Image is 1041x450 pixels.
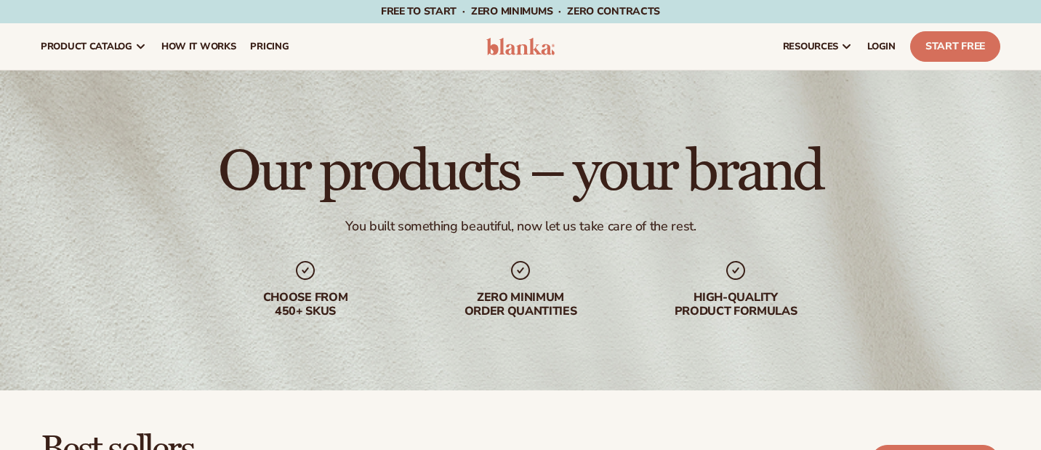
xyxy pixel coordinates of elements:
[427,291,614,318] div: Zero minimum order quantities
[161,41,236,52] span: How It Works
[783,41,838,52] span: resources
[41,41,132,52] span: product catalog
[910,31,1000,62] a: Start Free
[243,23,296,70] a: pricing
[860,23,903,70] a: LOGIN
[867,41,896,52] span: LOGIN
[643,291,829,318] div: High-quality product formulas
[345,218,696,235] div: You built something beautiful, now let us take care of the rest.
[154,23,244,70] a: How It Works
[218,142,822,201] h1: Our products – your brand
[212,291,398,318] div: Choose from 450+ Skus
[776,23,860,70] a: resources
[381,4,660,18] span: Free to start · ZERO minimums · ZERO contracts
[33,23,154,70] a: product catalog
[250,41,289,52] span: pricing
[486,38,555,55] img: logo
